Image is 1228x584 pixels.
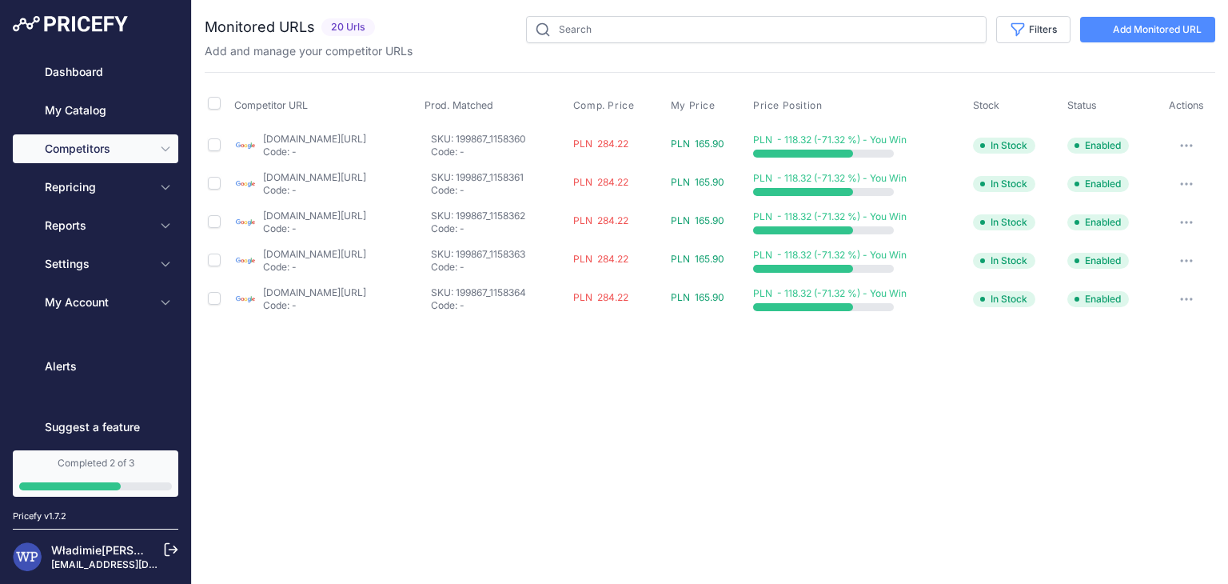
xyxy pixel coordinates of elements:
span: Reports [45,218,150,234]
a: My Catalog [13,96,178,125]
span: Status [1067,99,1097,111]
a: [DOMAIN_NAME][URL] [263,133,366,145]
a: [DOMAIN_NAME][URL] [263,210,366,222]
a: [EMAIL_ADDRESS][DOMAIN_NAME] [51,558,218,570]
span: PLN - 118.32 (-71.32 %) - You Win [753,134,907,146]
span: My Account [45,294,150,310]
p: Add and manage your competitor URLs [205,43,413,59]
span: PLN - 118.32 (-71.32 %) - You Win [753,172,907,184]
span: Enabled [1067,253,1129,269]
span: Enabled [1067,291,1129,307]
a: [DOMAIN_NAME][URL] [263,248,366,260]
input: Search [526,16,987,43]
span: PLN 284.22 [573,291,628,303]
p: Code: - [263,184,366,197]
button: Repricing [13,173,178,202]
button: Settings [13,250,178,278]
p: Code: - [263,146,366,158]
nav: Sidebar [13,58,178,442]
span: PLN - 118.32 (-71.32 %) - You Win [753,210,907,222]
span: PLN - 118.32 (-71.32 %) - You Win [753,249,907,261]
p: SKU: 199867_1158362 [431,210,567,222]
button: My Account [13,288,178,317]
span: Enabled [1067,176,1129,192]
p: Code: - [263,222,366,235]
span: PLN - 118.32 (-71.32 %) - You Win [753,287,907,299]
span: Repricing [45,179,150,195]
a: [DOMAIN_NAME][URL] [263,286,366,298]
span: Stock [973,99,999,111]
span: PLN 284.22 [573,253,628,265]
p: Code: - [431,222,567,235]
span: Enabled [1067,138,1129,154]
p: Code: - [431,146,567,158]
button: Comp. Price [573,99,638,112]
span: In Stock [973,138,1035,154]
span: PLN 165.90 [671,176,724,188]
img: Pricefy Logo [13,16,128,32]
span: PLN 165.90 [671,291,724,303]
a: Completed 2 of 3 [13,450,178,497]
span: Actions [1169,99,1204,111]
span: 20 Urls [321,18,375,37]
p: SKU: 199867_1158361 [431,171,567,184]
span: PLN 165.90 [671,138,724,150]
p: Code: - [263,261,366,274]
p: Code: - [431,261,567,274]
a: Władimie[PERSON_NAME] [51,543,193,557]
p: SKU: 199867_1158364 [431,286,567,299]
span: In Stock [973,253,1035,269]
button: Reports [13,211,178,240]
div: Completed 2 of 3 [19,457,172,470]
span: Enabled [1067,214,1129,230]
span: PLN 284.22 [573,138,628,150]
span: Settings [45,256,150,272]
button: My Price [671,99,719,112]
span: In Stock [973,176,1035,192]
a: [DOMAIN_NAME][URL] [263,171,366,183]
p: Code: - [263,299,366,312]
span: In Stock [973,214,1035,230]
span: Competitor URL [234,99,308,111]
span: PLN 165.90 [671,214,724,226]
a: Suggest a feature [13,413,178,442]
span: In Stock [973,291,1035,307]
p: SKU: 199867_1158363 [431,248,567,261]
span: Prod. Matched [425,99,493,111]
span: Comp. Price [573,99,635,112]
p: Code: - [431,184,567,197]
a: Dashboard [13,58,178,86]
button: Filters [996,16,1071,43]
h2: Monitored URLs [205,16,315,38]
span: Price Position [753,99,822,112]
span: PLN 284.22 [573,176,628,188]
a: Add Monitored URL [1080,17,1215,42]
div: Pricefy v1.7.2 [13,510,66,523]
span: PLN 165.90 [671,253,724,265]
button: Price Position [753,99,825,112]
button: Competitors [13,134,178,163]
span: PLN 284.22 [573,214,628,226]
span: My Price [671,99,716,112]
p: SKU: 199867_1158360 [431,133,567,146]
a: Alerts [13,352,178,381]
span: Competitors [45,141,150,157]
p: Code: - [431,299,567,312]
